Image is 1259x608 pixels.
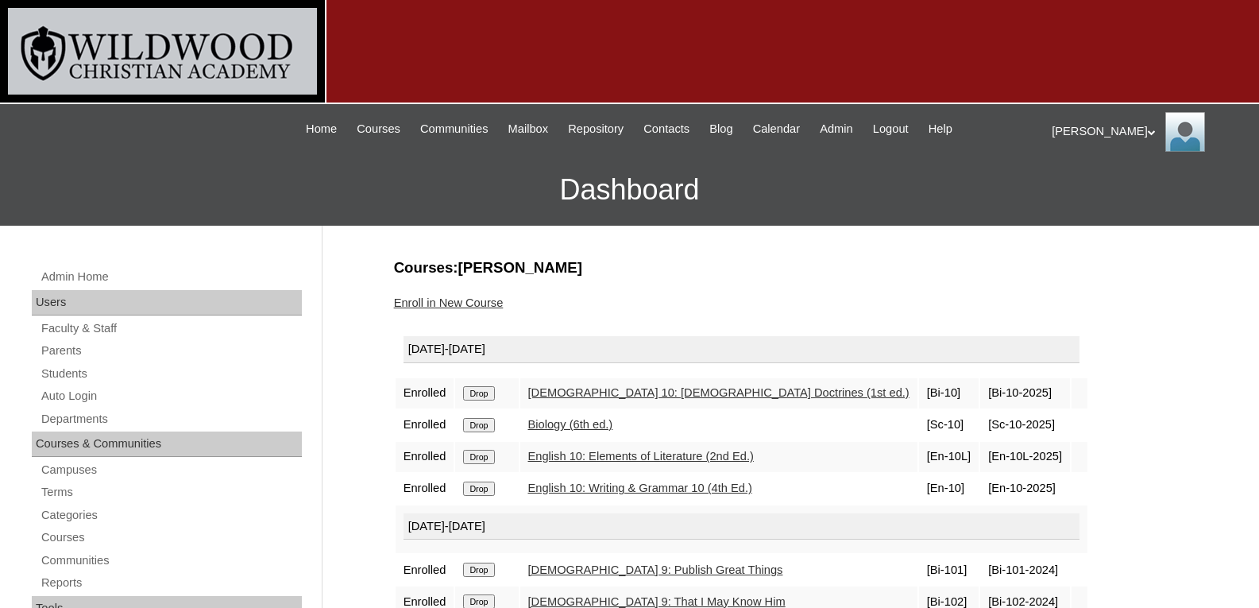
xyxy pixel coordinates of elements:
[404,336,1079,363] div: [DATE]-[DATE]
[568,120,624,138] span: Repository
[8,8,317,95] img: logo-white.png
[32,432,302,457] div: Courses & Communities
[404,513,1079,540] div: [DATE]-[DATE]
[980,555,1070,585] td: [Bi-101-2024]
[528,482,752,494] a: English 10: Writing & Grammar 10 (4th Ed.)
[528,563,783,576] a: [DEMOGRAPHIC_DATA] 9: Publish Great Things
[528,450,754,463] a: English 10: Elements of Literature (2nd Ed.)
[919,442,979,472] td: [En-10L]
[396,410,454,440] td: Enrolled
[40,341,302,361] a: Parents
[40,319,302,339] a: Faculty & Staff
[635,120,697,138] a: Contacts
[1165,112,1205,152] img: Jill Isaac
[396,474,454,504] td: Enrolled
[40,551,302,571] a: Communities
[980,410,1070,440] td: [Sc-10-2025]
[463,482,494,496] input: Drop
[396,555,454,585] td: Enrolled
[753,120,800,138] span: Calendar
[40,409,302,429] a: Departments
[298,120,345,138] a: Home
[643,120,689,138] span: Contacts
[919,410,979,440] td: [Sc-10]
[40,267,302,287] a: Admin Home
[40,573,302,593] a: Reports
[463,563,494,577] input: Drop
[701,120,740,138] a: Blog
[40,386,302,406] a: Auto Login
[420,120,489,138] span: Communities
[508,120,549,138] span: Mailbox
[394,296,504,309] a: Enroll in New Course
[396,442,454,472] td: Enrolled
[921,120,960,138] a: Help
[40,482,302,502] a: Terms
[528,595,786,608] a: [DEMOGRAPHIC_DATA] 9: That I May Know Him
[919,555,979,585] td: [Bi-101]
[40,460,302,480] a: Campuses
[357,120,400,138] span: Courses
[560,120,631,138] a: Repository
[32,290,302,316] div: Users
[40,505,302,525] a: Categories
[929,120,952,138] span: Help
[980,378,1070,409] td: [Bi-10-2025]
[865,120,917,138] a: Logout
[873,120,909,138] span: Logout
[919,378,979,409] td: [Bi-10]
[709,120,732,138] span: Blog
[40,528,302,548] a: Courses
[1052,112,1243,152] div: [PERSON_NAME]
[463,418,494,432] input: Drop
[745,120,808,138] a: Calendar
[40,364,302,384] a: Students
[463,386,494,401] input: Drop
[980,474,1070,504] td: [En-10-2025]
[8,154,1251,226] h3: Dashboard
[820,120,853,138] span: Admin
[349,120,408,138] a: Courses
[463,450,494,464] input: Drop
[396,378,454,409] td: Enrolled
[919,474,979,504] td: [En-10]
[394,258,1180,278] h3: Courses:[PERSON_NAME]
[980,442,1070,472] td: [En-10L-2025]
[500,120,557,138] a: Mailbox
[528,418,613,431] a: Biology (6th ed.)
[812,120,861,138] a: Admin
[528,386,909,399] a: [DEMOGRAPHIC_DATA] 10: [DEMOGRAPHIC_DATA] Doctrines (1st ed.)
[306,120,337,138] span: Home
[412,120,496,138] a: Communities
